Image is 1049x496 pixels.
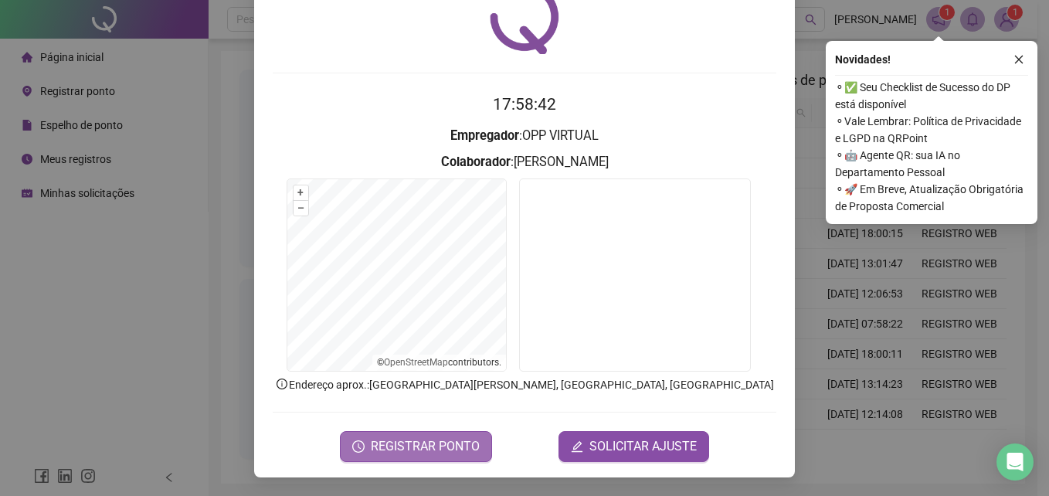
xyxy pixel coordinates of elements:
[352,440,365,453] span: clock-circle
[589,437,697,456] span: SOLICITAR AJUSTE
[835,113,1028,147] span: ⚬ Vale Lembrar: Política de Privacidade e LGPD na QRPoint
[996,443,1034,481] div: Open Intercom Messenger
[273,376,776,393] p: Endereço aprox. : [GEOGRAPHIC_DATA][PERSON_NAME], [GEOGRAPHIC_DATA], [GEOGRAPHIC_DATA]
[835,79,1028,113] span: ⚬ ✅ Seu Checklist de Sucesso do DP está disponível
[1013,54,1024,65] span: close
[340,431,492,462] button: REGISTRAR PONTO
[571,440,583,453] span: edit
[377,357,501,368] li: © contributors.
[493,95,556,114] time: 17:58:42
[450,128,519,143] strong: Empregador
[294,185,308,200] button: +
[835,181,1028,215] span: ⚬ 🚀 Em Breve, Atualização Obrigatória de Proposta Comercial
[835,51,891,68] span: Novidades !
[558,431,709,462] button: editSOLICITAR AJUSTE
[275,377,289,391] span: info-circle
[294,201,308,216] button: –
[371,437,480,456] span: REGISTRAR PONTO
[384,357,448,368] a: OpenStreetMap
[273,126,776,146] h3: : OPP VIRTUAL
[835,147,1028,181] span: ⚬ 🤖 Agente QR: sua IA no Departamento Pessoal
[273,152,776,172] h3: : [PERSON_NAME]
[441,155,511,169] strong: Colaborador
